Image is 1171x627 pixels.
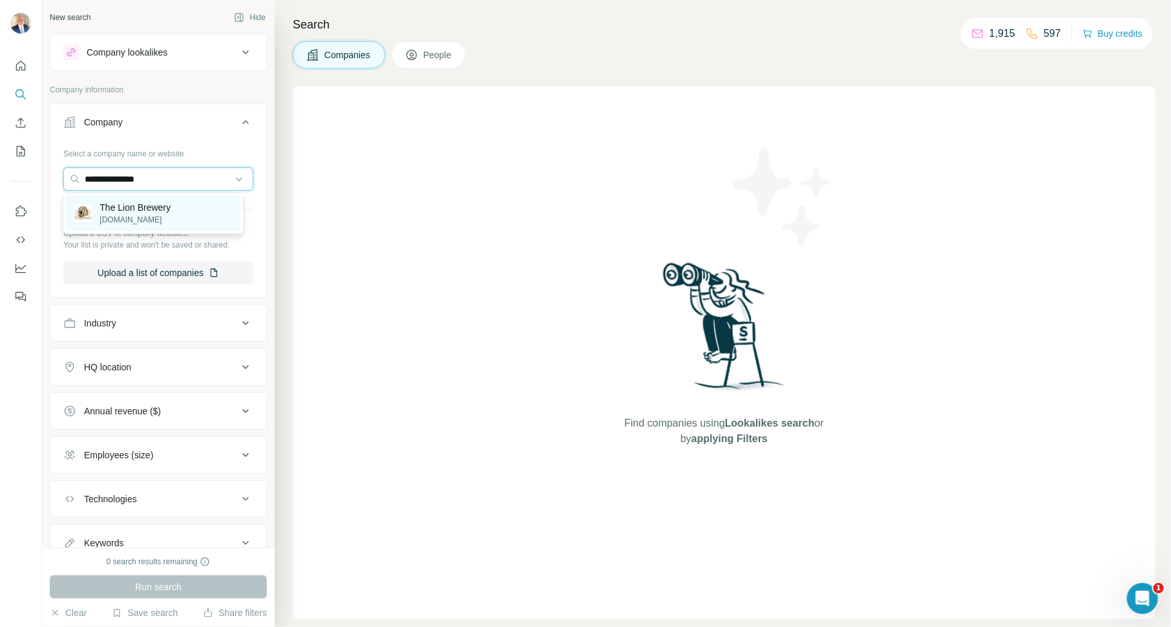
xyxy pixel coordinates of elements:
[423,48,453,61] span: People
[50,352,266,383] button: HQ location
[100,201,171,214] p: The Lion Brewery
[203,606,267,619] button: Share filters
[10,140,31,163] button: My lists
[1154,583,1164,593] span: 1
[63,261,253,284] button: Upload a list of companies
[84,449,153,462] div: Employees (size)
[725,418,815,429] span: Lookalikes search
[10,257,31,280] button: Dashboard
[112,606,178,619] button: Save search
[50,37,266,68] button: Company lookalikes
[74,204,92,222] img: The Lion Brewery
[84,537,123,549] div: Keywords
[10,111,31,134] button: Enrich CSV
[84,317,116,330] div: Industry
[50,484,266,515] button: Technologies
[691,433,768,444] span: applying Filters
[100,214,171,226] p: [DOMAIN_NAME]
[50,396,266,427] button: Annual revenue ($)
[989,26,1015,41] p: 1,915
[724,138,841,255] img: Surfe Illustration - Stars
[324,48,372,61] span: Companies
[10,83,31,106] button: Search
[10,228,31,251] button: Use Surfe API
[63,239,253,251] p: Your list is private and won't be saved or shared.
[293,16,1155,34] h4: Search
[225,8,275,27] button: Hide
[10,200,31,223] button: Use Surfe on LinkedIn
[1082,25,1143,43] button: Buy credits
[50,308,266,339] button: Industry
[657,259,792,403] img: Surfe Illustration - Woman searching with binoculars
[50,107,266,143] button: Company
[50,606,87,619] button: Clear
[50,12,90,23] div: New search
[10,13,31,34] img: Avatar
[84,493,137,505] div: Technologies
[620,416,827,447] span: Find companies using or by
[84,361,131,374] div: HQ location
[10,54,31,78] button: Quick start
[87,46,167,59] div: Company lookalikes
[10,285,31,308] button: Feedback
[1127,583,1158,614] iframe: Intercom live chat
[84,405,161,418] div: Annual revenue ($)
[107,556,211,568] div: 0 search results remaining
[84,116,123,129] div: Company
[50,84,267,96] p: Company information
[63,143,253,160] div: Select a company name or website
[50,527,266,558] button: Keywords
[50,440,266,471] button: Employees (size)
[1044,26,1061,41] p: 597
